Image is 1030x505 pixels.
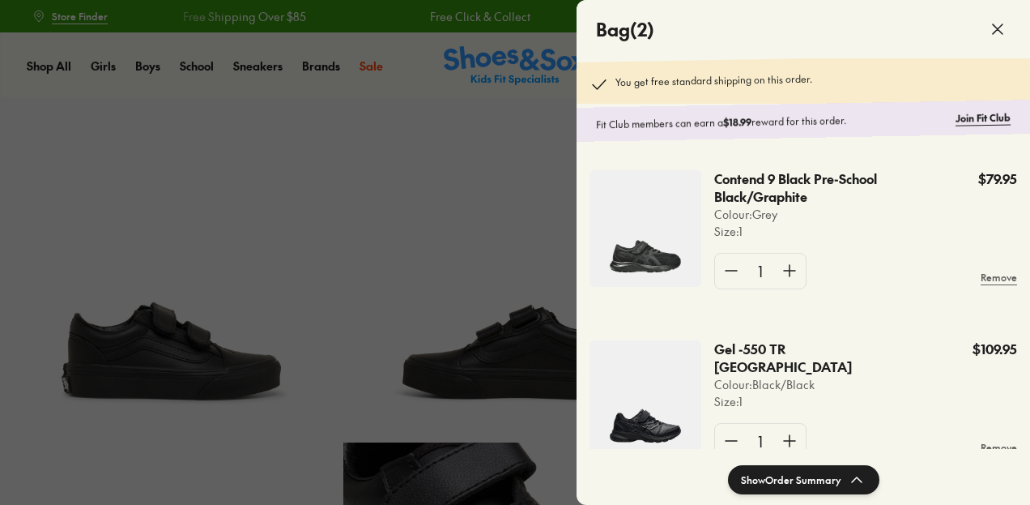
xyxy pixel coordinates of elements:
[714,393,926,410] p: Size : 1
[714,376,926,393] p: Colour: Black/Black
[596,16,654,43] h4: Bag ( 2 )
[615,71,812,94] p: You get free standard shipping on this order.
[723,115,751,129] b: $18.99
[747,424,773,459] div: 1
[589,340,701,457] img: 4-317223.jpg
[973,340,1017,358] p: $109.95
[747,254,773,289] div: 1
[714,170,921,206] p: Contend 9 Black Pre-School Black/Graphite
[728,465,879,494] button: ShowOrder Summary
[596,111,949,132] p: Fit Club members can earn a reward for this order.
[589,170,701,287] img: 4-499147.jpg
[714,206,973,223] p: Colour: Grey
[714,223,973,240] p: Size : 1
[714,340,884,376] p: Gel -550 TR [GEOGRAPHIC_DATA]
[956,110,1011,126] a: Join Fit Club
[978,170,1017,188] p: $79.95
